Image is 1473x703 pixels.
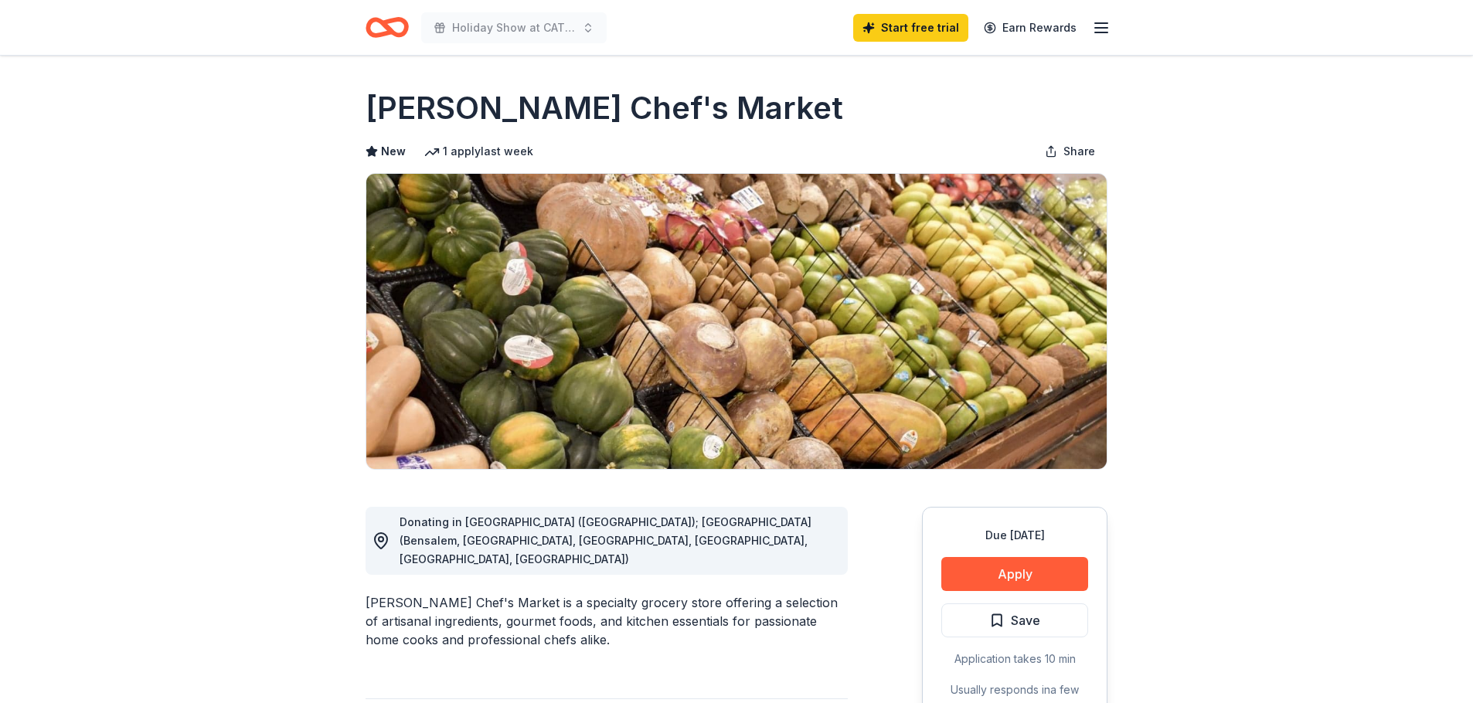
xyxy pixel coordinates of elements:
button: Apply [941,557,1088,591]
button: Share [1032,136,1107,167]
div: Due [DATE] [941,526,1088,545]
button: Save [941,603,1088,637]
a: Start free trial [853,14,968,42]
button: Holiday Show at CATCH [421,12,607,43]
a: Earn Rewards [975,14,1086,42]
div: Application takes 10 min [941,650,1088,668]
span: Share [1063,142,1095,161]
div: 1 apply last week [424,142,533,161]
div: [PERSON_NAME] Chef's Market is a specialty grocery store offering a selection of artisanal ingred... [366,593,848,649]
a: Home [366,9,409,46]
span: Donating in [GEOGRAPHIC_DATA] ([GEOGRAPHIC_DATA]); [GEOGRAPHIC_DATA] (Bensalem, [GEOGRAPHIC_DATA]... [400,515,811,565]
img: Image for Brown's Chef's Market [366,174,1107,469]
h1: [PERSON_NAME] Chef's Market [366,87,843,130]
span: Holiday Show at CATCH [452,19,576,37]
span: Save [1011,610,1040,630]
span: New [381,142,406,161]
